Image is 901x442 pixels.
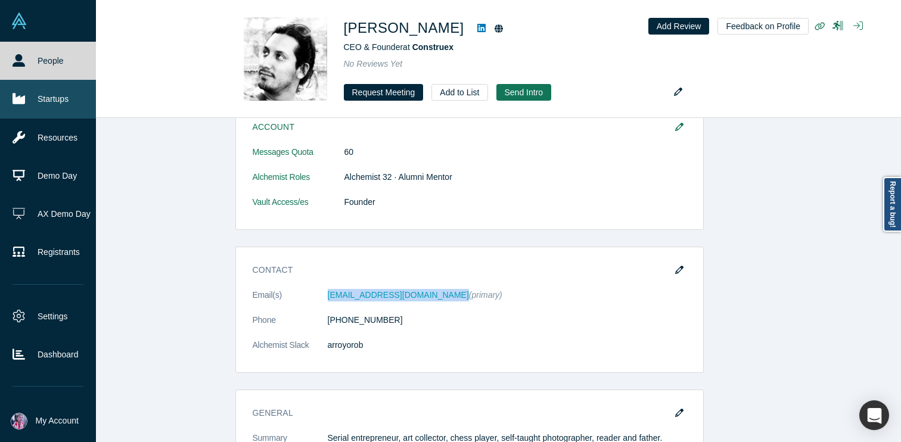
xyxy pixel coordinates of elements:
button: Request Meeting [344,84,424,101]
a: Report a bug! [883,177,901,232]
h1: [PERSON_NAME] [344,17,464,39]
dd: arroyorob [328,339,686,351]
a: [EMAIL_ADDRESS][DOMAIN_NAME] [328,290,469,300]
dd: Alchemist 32 · Alumni Mentor [344,171,686,183]
button: Feedback on Profile [717,18,809,35]
img: Alex Miguel's Account [11,413,27,429]
button: Send Intro [496,84,552,101]
dt: Messages Quota [253,146,344,171]
dt: Email(s) [253,289,328,314]
img: Roberto Arroyo's Profile Image [244,17,327,101]
a: Construex [412,42,453,52]
button: Add Review [648,18,710,35]
img: Alchemist Vault Logo [11,13,27,29]
h3: Account [253,121,670,133]
h3: General [253,407,670,419]
dt: Vault Access/es [253,196,344,221]
span: No Reviews Yet [344,59,403,69]
button: My Account [11,413,79,429]
dt: Alchemist Slack [253,339,328,364]
button: Add to List [431,84,487,101]
dt: Phone [253,314,328,339]
a: [PHONE_NUMBER] [328,315,403,325]
dt: Alchemist Roles [253,171,344,196]
span: (primary) [469,290,502,300]
span: My Account [36,415,79,427]
dd: 60 [344,146,686,158]
span: CEO & Founder at [344,42,453,52]
dd: Founder [344,196,686,208]
h3: Contact [253,264,670,276]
